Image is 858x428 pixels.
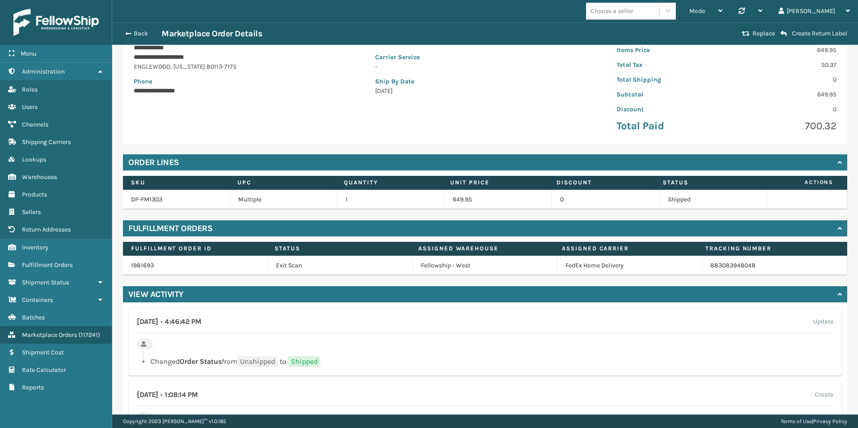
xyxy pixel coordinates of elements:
h4: View Activity [128,289,184,300]
span: Menu [21,50,36,57]
span: Rate Calculator [22,366,66,374]
button: Back [120,30,162,38]
span: ( 117241 ) [79,331,100,339]
p: Copyright 2023 [PERSON_NAME]™ v 1.0.185 [123,415,226,428]
p: Total Shipping [617,75,721,84]
p: 50.37 [732,60,836,70]
i: Create Return Label [780,30,787,37]
p: Phone [134,77,354,86]
p: Discount [617,105,721,114]
label: Tracking Number [705,245,832,253]
a: Privacy Policy [813,418,847,424]
p: Total Paid [617,119,721,133]
td: 1 [337,190,445,210]
i: Replace [742,31,750,37]
span: Unshipped [237,356,278,367]
td: FedEx Home Delivery [557,256,702,275]
span: Batches [22,314,45,321]
span: Fulfillment Orders [22,261,73,269]
div: | [781,415,847,428]
a: Terms of Use [781,418,812,424]
span: Order Status [179,357,222,366]
img: logo [13,9,99,36]
span: Return Addresses [22,226,71,233]
label: Fulfillment Order Id [131,245,258,253]
span: • [161,318,162,326]
span: Actions [764,175,839,190]
p: 0 [732,105,836,114]
span: Mode [689,7,705,15]
label: Discount [556,179,646,187]
label: SKU [131,179,221,187]
a: 883083948048 [710,262,756,269]
button: Replace [739,30,778,38]
label: Status [275,245,402,253]
span: Shipment Status [22,279,69,286]
label: Quantity [344,179,433,187]
div: Choose a seller [591,6,633,16]
p: 649.95 [732,90,836,99]
span: Users [22,103,38,111]
td: Shipped [660,190,767,210]
label: Unit Price [450,179,540,187]
label: Status [663,179,753,187]
p: 649.95 [732,45,836,55]
span: Roles [22,86,38,93]
span: Products [22,191,47,198]
span: Shipment Cost [22,349,64,356]
td: Exit Scan [268,256,413,275]
h3: Marketplace Order Details [162,28,262,39]
span: Shipping Carriers [22,138,71,146]
span: Warehouses [22,173,57,181]
span: Channels [22,121,48,128]
span: Lookups [22,156,46,163]
td: 0 [552,190,659,210]
h4: Order Lines [128,157,179,168]
a: DP-FM1303 [131,196,162,203]
p: 0 [732,75,836,84]
p: [DATE] [375,86,595,96]
p: - [375,62,595,71]
span: Sellers [22,208,41,216]
p: ENGLEWOOD , [US_STATE] 80113-7175 [134,62,354,71]
td: 649.95 [445,190,552,210]
li: Changed from to [137,356,833,367]
h4: [DATE] 4:46:42 PM [137,316,201,327]
span: Shipped [288,356,320,367]
label: Assigned Warehouse [418,245,545,253]
span: Reports [22,384,44,391]
a: 1981693 [131,262,154,269]
span: Inventory [22,244,48,251]
span: • [161,391,162,399]
span: Containers [22,296,53,304]
label: UPC [237,179,327,187]
p: 700.32 [732,119,836,133]
h4: Fulfillment Orders [128,223,212,234]
span: Marketplace Orders [22,331,77,339]
p: Ship By Date [375,77,595,86]
span: Administration [22,68,65,75]
p: Total Tax [617,60,721,70]
button: Create Return Label [778,30,850,38]
label: Assigned Carrier [562,245,689,253]
p: Carrier Service [375,52,595,62]
td: Fellowship - West [413,256,558,275]
p: Items Price [617,45,721,55]
td: Multiple [230,190,337,210]
label: Update [813,316,833,327]
p: Subtotal [617,90,721,99]
h4: [DATE] 1:08:14 PM [137,389,197,400]
label: Create [815,389,833,400]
